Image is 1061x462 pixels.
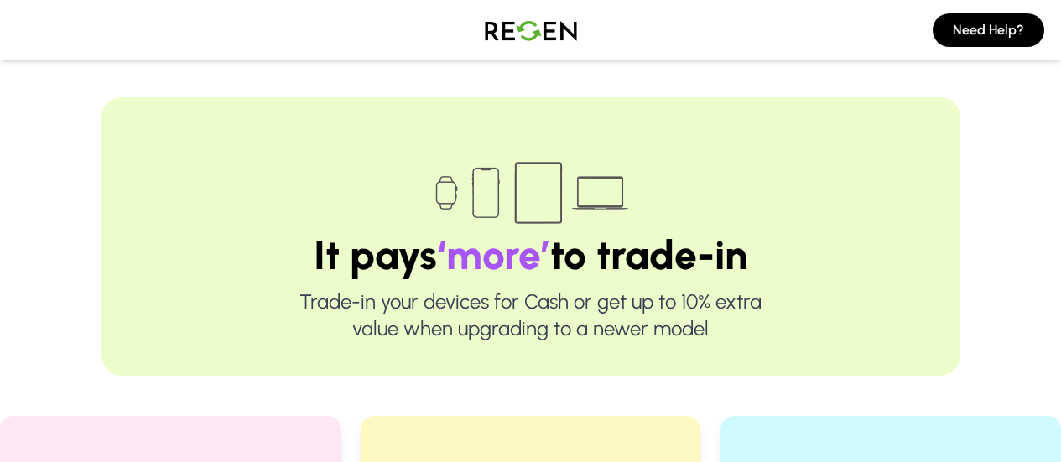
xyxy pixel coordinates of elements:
button: Need Help? [933,13,1044,47]
img: Logo [472,7,590,54]
h1: It pays to trade-in [155,235,907,275]
span: ‘more’ [437,231,550,279]
p: Trade-in your devices for Cash or get up to 10% extra value when upgrading to a newer model [155,288,907,342]
img: Trade-in devices [426,151,636,235]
